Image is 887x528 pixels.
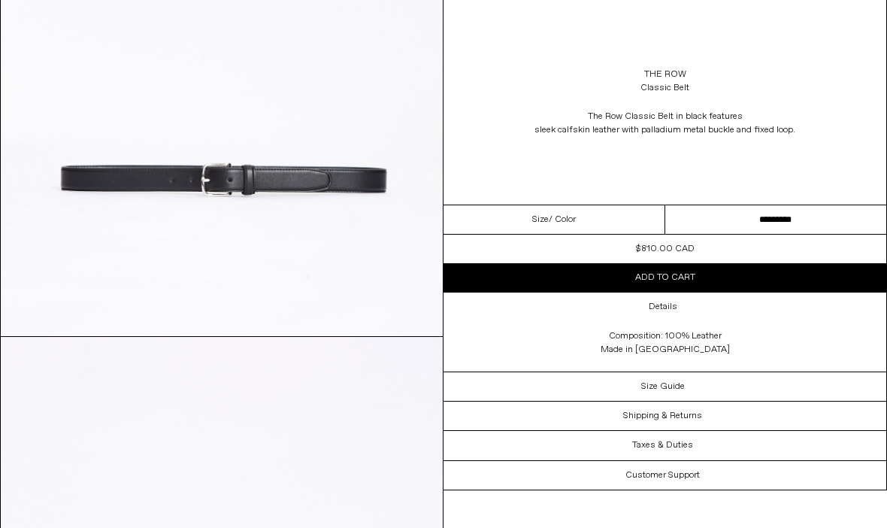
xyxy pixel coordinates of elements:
button: Add to cart [443,263,886,292]
div: The Row Classic Belt in black features [515,110,816,137]
h3: Shipping & Returns [623,411,702,421]
h3: Details [649,302,677,312]
h3: Size Guide [641,381,685,392]
span: Size [532,213,549,226]
div: $810.00 CAD [636,242,695,256]
a: The Row [644,68,686,81]
h3: Customer Support [625,470,700,481]
div: Classic Belt [640,81,689,95]
span: sleek calfskin leather with palladium metal buckle and fixed loop. [534,123,795,137]
div: Composition: 100% Leather Made in [GEOGRAPHIC_DATA] [515,322,816,372]
span: / Color [549,213,576,226]
span: Add to cart [635,272,695,284]
h3: Taxes & Duties [632,440,693,451]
